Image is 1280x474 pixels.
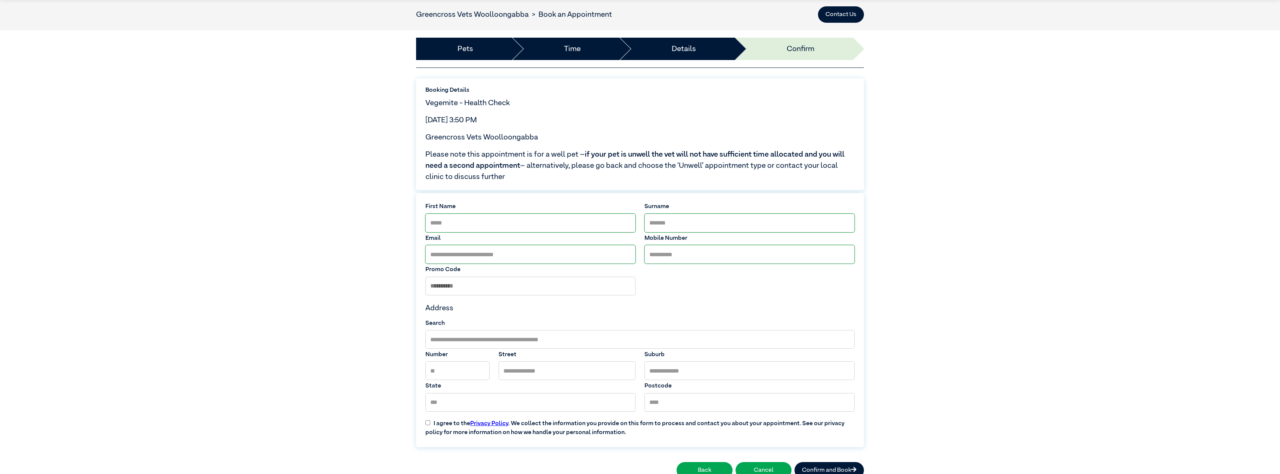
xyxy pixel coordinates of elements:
input: I agree to thePrivacy Policy. We collect the information you provide on this form to process and ... [425,420,430,425]
span: [DATE] 3:50 PM [425,116,477,124]
button: Contact Us [818,6,864,23]
label: Postcode [644,382,855,390]
li: Book an Appointment [529,9,612,20]
label: Number [425,350,490,359]
h4: Address [425,304,855,313]
nav: breadcrumb [416,9,612,20]
a: Greencross Vets Woolloongabba [416,11,529,18]
label: I agree to the . We collect the information you provide on this form to process and contact you a... [421,413,859,437]
label: Email [425,234,636,243]
a: Details [672,43,696,54]
label: State [425,382,636,390]
label: Search [425,319,855,328]
a: Privacy Policy [470,421,508,427]
label: Street [499,350,636,359]
label: Promo Code [425,265,636,274]
a: Pets [458,43,473,54]
span: Vegemite - Health Check [425,99,510,107]
label: Surname [644,202,855,211]
label: Mobile Number [644,234,855,243]
label: Booking Details [425,86,855,95]
label: First Name [425,202,636,211]
span: if your pet is unwell the vet will not have sufficient time allocated and you will need a second ... [425,151,845,169]
input: Search by Suburb [425,330,855,349]
a: Time [564,43,581,54]
label: Suburb [644,350,855,359]
span: Please note this appointment is for a well pet – – alternatively, please go back and choose the ‘... [425,149,855,182]
span: Greencross Vets Woolloongabba [425,134,538,141]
